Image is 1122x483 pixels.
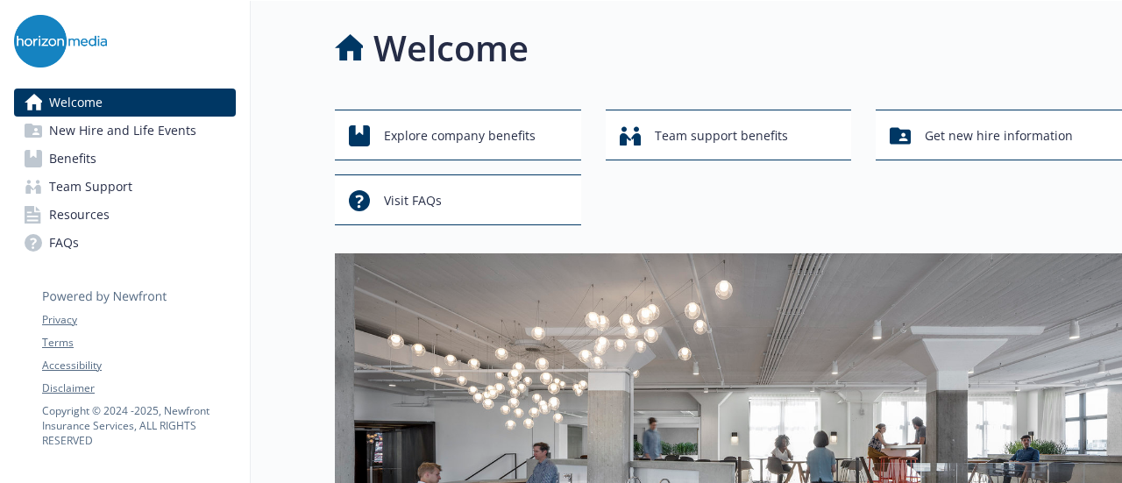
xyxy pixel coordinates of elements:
[49,145,96,173] span: Benefits
[384,184,442,217] span: Visit FAQs
[14,201,236,229] a: Resources
[373,22,529,75] h1: Welcome
[42,380,235,396] a: Disclaimer
[42,358,235,373] a: Accessibility
[655,119,788,153] span: Team support benefits
[876,110,1122,160] button: Get new hire information
[42,403,235,448] p: Copyright © 2024 - 2025 , Newfront Insurance Services, ALL RIGHTS RESERVED
[335,110,581,160] button: Explore company benefits
[14,117,236,145] a: New Hire and Life Events
[49,173,132,201] span: Team Support
[14,229,236,257] a: FAQs
[606,110,852,160] button: Team support benefits
[49,89,103,117] span: Welcome
[49,201,110,229] span: Resources
[14,89,236,117] a: Welcome
[42,335,235,351] a: Terms
[49,117,196,145] span: New Hire and Life Events
[14,145,236,173] a: Benefits
[14,173,236,201] a: Team Support
[49,229,79,257] span: FAQs
[925,119,1073,153] span: Get new hire information
[335,174,581,225] button: Visit FAQs
[384,119,536,153] span: Explore company benefits
[42,312,235,328] a: Privacy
